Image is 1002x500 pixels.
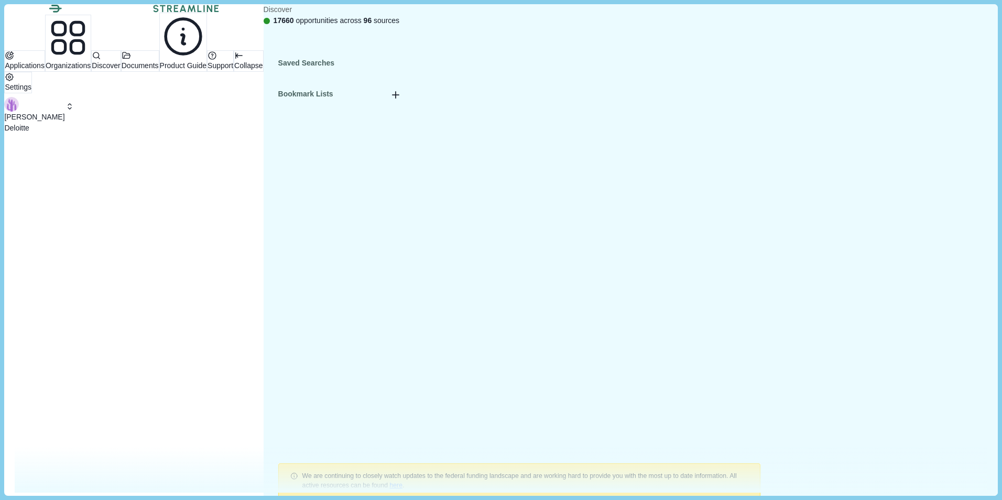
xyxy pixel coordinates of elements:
[45,15,91,72] button: Organizations
[46,60,91,71] p: Organizations
[207,50,234,72] button: Support
[234,50,263,72] button: Expand
[4,97,19,112] img: profile picture
[121,50,159,72] button: Documents
[278,89,333,100] span: Bookmark Lists
[5,82,31,93] p: Settings
[234,61,263,70] a: Expand
[4,50,45,72] button: Applications
[234,60,263,71] p: Collapse
[91,50,121,72] button: Discover
[4,123,64,134] p: Deloitte
[49,4,62,13] img: Streamline Climate Logo
[4,83,32,91] a: Settings
[364,16,372,25] span: 96
[159,61,208,70] a: Product Guide
[278,58,334,69] span: Saved Searches
[91,61,121,70] a: Discover
[274,16,294,25] span: 17660
[4,112,64,123] p: [PERSON_NAME]
[45,61,91,70] a: Organizations
[264,4,292,15] a: Discover
[159,13,208,72] button: Product Guide
[92,60,120,71] p: Discover
[122,60,159,71] p: Documents
[4,61,45,70] a: Applications
[153,5,219,13] img: Streamline Climate Logo
[207,61,234,70] a: Support
[160,60,207,71] p: Product Guide
[4,4,263,13] a: Streamline Climate LogoStreamline Climate Logo
[274,15,400,26] span: opportunities across sources
[4,72,32,93] button: Settings
[121,61,159,70] a: Documents
[5,60,45,71] p: Applications
[208,60,233,71] p: Support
